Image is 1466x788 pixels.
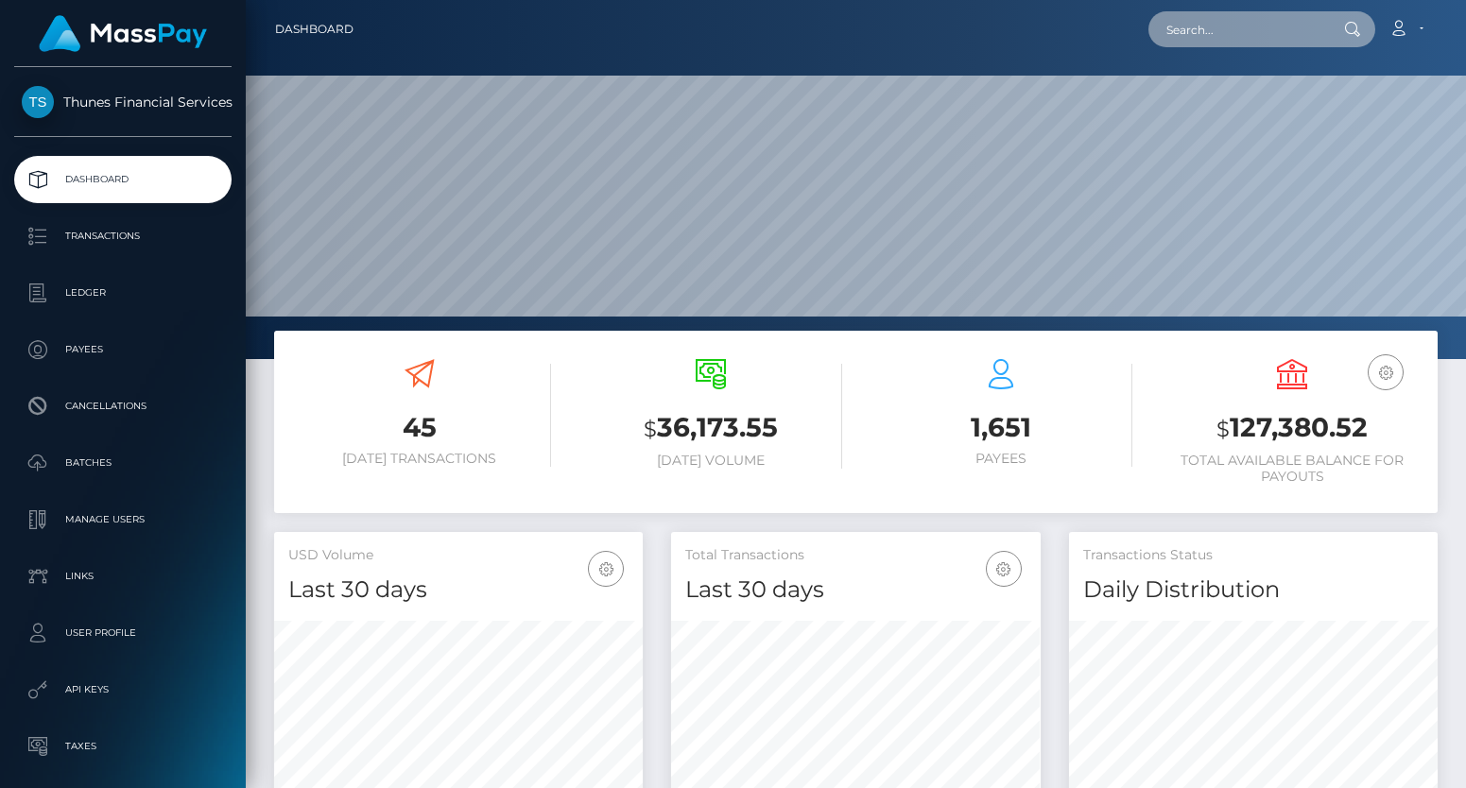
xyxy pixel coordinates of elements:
h3: 45 [288,409,551,446]
a: Dashboard [275,9,354,49]
img: Thunes Financial Services [22,86,54,118]
p: Cancellations [22,392,224,420]
a: User Profile [14,609,232,657]
a: Batches [14,439,232,487]
a: Transactions [14,213,232,260]
h6: Payees [871,451,1133,467]
a: Payees [14,326,232,373]
small: $ [1216,416,1230,442]
a: Links [14,553,232,600]
p: Payees [22,335,224,364]
a: Cancellations [14,383,232,430]
h3: 1,651 [871,409,1133,446]
p: Ledger [22,279,224,307]
p: Links [22,562,224,591]
h4: Last 30 days [288,574,629,607]
h6: [DATE] Transactions [288,451,551,467]
p: Taxes [22,732,224,761]
h5: Transactions Status [1083,546,1423,565]
h5: USD Volume [288,546,629,565]
h4: Last 30 days [685,574,1026,607]
span: Thunes Financial Services [14,94,232,111]
h3: 127,380.52 [1161,409,1423,448]
p: API Keys [22,676,224,704]
p: Transactions [22,222,224,250]
a: Ledger [14,269,232,317]
p: Batches [22,449,224,477]
p: Manage Users [22,505,224,534]
h6: [DATE] Volume [579,453,842,469]
h4: Daily Distribution [1083,574,1423,607]
p: User Profile [22,619,224,647]
h6: Total Available Balance for Payouts [1161,453,1423,485]
p: Dashboard [22,165,224,194]
a: Dashboard [14,156,232,203]
h5: Total Transactions [685,546,1026,565]
small: $ [644,416,657,442]
input: Search... [1148,11,1326,47]
a: Taxes [14,723,232,770]
h3: 36,173.55 [579,409,842,448]
img: MassPay Logo [39,15,207,52]
a: Manage Users [14,496,232,543]
a: API Keys [14,666,232,713]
